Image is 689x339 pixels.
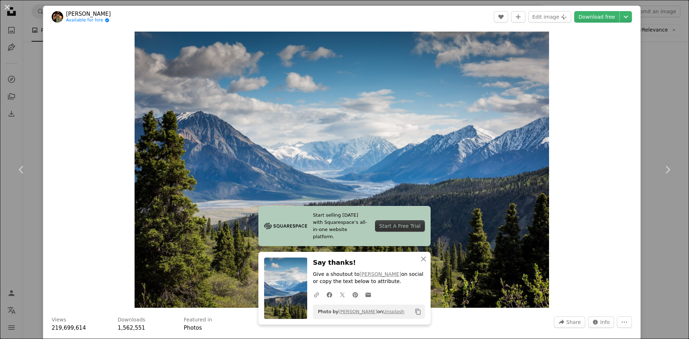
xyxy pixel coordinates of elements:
[412,306,424,318] button: Copy to clipboard
[336,287,349,302] a: Share on Twitter
[554,316,585,328] button: Share this image
[375,220,425,232] div: Start A Free Trial
[258,206,431,246] a: Start selling [DATE] with Squarespace’s all-in-one website platform.Start A Free Trial
[52,325,86,331] span: 219,699,614
[511,11,525,23] button: Add to Collection
[264,221,307,231] img: file-1705255347840-230a6ab5bca9image
[338,309,377,314] a: [PERSON_NAME]
[323,287,336,302] a: Share on Facebook
[52,316,66,324] h3: Views
[349,287,362,302] a: Share on Pinterest
[184,316,212,324] h3: Featured in
[362,287,375,302] a: Share over email
[528,11,571,23] button: Edit image
[135,32,549,308] img: green mountain across body of water
[66,18,111,23] a: Available for hire
[184,325,202,331] a: Photos
[52,11,63,23] img: Go to Kalen Emsley's profile
[600,317,610,328] span: Info
[566,317,581,328] span: Share
[313,212,369,240] span: Start selling [DATE] with Squarespace’s all-in-one website platform.
[617,316,632,328] button: More Actions
[135,32,549,308] button: Zoom in on this image
[588,316,614,328] button: Stats about this image
[313,258,425,268] h3: Say thanks!
[383,309,404,314] a: Unsplash
[314,306,404,317] span: Photo by on
[574,11,619,23] a: Download free
[620,11,632,23] button: Choose download size
[646,135,689,204] a: Next
[118,325,145,331] span: 1,562,551
[66,10,111,18] a: [PERSON_NAME]
[118,316,145,324] h3: Downloads
[313,271,425,285] p: Give a shoutout to on social or copy the text below to attribute.
[360,271,401,277] a: [PERSON_NAME]
[494,11,508,23] button: Like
